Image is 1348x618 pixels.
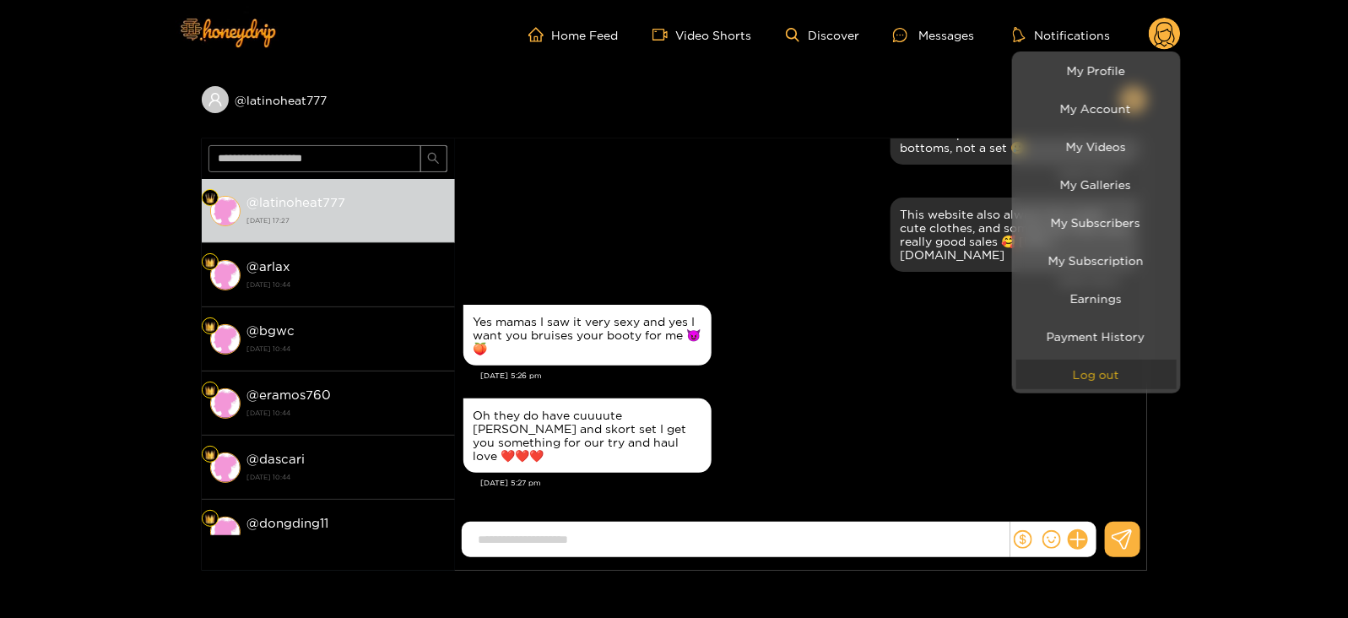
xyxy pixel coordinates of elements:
a: My Profile [1016,56,1177,85]
button: Log out [1016,360,1177,389]
a: My Subscribers [1016,208,1177,237]
a: My Account [1016,94,1177,123]
a: My Videos [1016,132,1177,161]
a: My Galleries [1016,170,1177,199]
a: Payment History [1016,322,1177,351]
a: Earnings [1016,284,1177,313]
a: My Subscription [1016,246,1177,275]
